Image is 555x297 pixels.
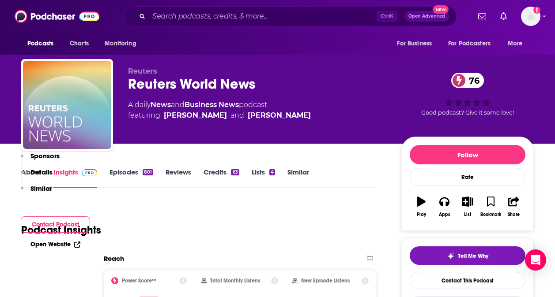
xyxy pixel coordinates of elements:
[447,252,454,260] img: tell me why sparkle
[525,249,546,271] div: Open Intercom Messenger
[109,168,153,188] a: Episodes801
[21,216,90,233] button: Contact Podcast
[521,7,540,26] img: User Profile
[27,37,53,50] span: Podcasts
[508,212,520,217] div: Share
[401,67,534,122] div: 76Good podcast? Give it some love!
[30,241,80,248] a: Open Website
[433,191,456,223] button: Apps
[104,254,124,263] h2: Reach
[149,9,377,23] input: Search podcasts, credits, & more...
[480,212,501,217] div: Bookmark
[533,7,540,14] svg: Add a profile image
[475,9,490,24] a: Show notifications dropdown
[410,272,525,289] a: Contact This Podcast
[301,278,350,284] h2: New Episode Listens
[439,212,450,217] div: Apps
[464,212,471,217] div: List
[185,100,239,109] a: Business News
[410,145,525,164] button: Follow
[128,100,311,121] div: A daily podcast
[391,35,443,52] button: open menu
[404,11,449,22] button: Open AdvancedNew
[70,37,89,50] span: Charts
[248,110,311,121] a: [PERSON_NAME]
[458,252,488,260] span: Tell Me Why
[502,35,534,52] button: open menu
[21,184,52,200] button: Similar
[252,168,275,188] a: Lists4
[128,67,157,75] span: Reuters
[164,110,227,121] a: Tara Oakes
[30,168,53,176] p: Details
[125,6,457,26] div: Search podcasts, credits, & more...
[448,37,491,50] span: For Podcasters
[64,35,94,52] a: Charts
[421,109,514,116] span: Good podcast? Give it some love!
[128,110,311,121] span: featuring
[502,191,525,223] button: Share
[451,73,484,88] a: 76
[143,169,153,175] div: 801
[21,35,65,52] button: open menu
[521,7,540,26] button: Show profile menu
[30,184,52,193] p: Similar
[210,278,260,284] h2: Total Monthly Listens
[269,169,275,175] div: 4
[497,9,510,24] a: Show notifications dropdown
[410,246,525,265] button: tell me why sparkleTell Me Why
[521,7,540,26] span: Logged in as caitmwalters
[408,14,445,19] span: Open Advanced
[122,278,156,284] h2: Power Score™
[231,169,239,175] div: 63
[23,61,111,149] img: Reuters World News
[377,11,397,22] span: Ctrl K
[508,37,523,50] span: More
[15,8,99,25] img: Podchaser - Follow, Share and Rate Podcasts
[479,191,502,223] button: Bookmark
[397,37,432,50] span: For Business
[410,168,525,186] div: Rate
[230,110,244,121] span: and
[410,191,433,223] button: Play
[287,168,309,188] a: Similar
[204,168,239,188] a: Credits63
[105,37,136,50] span: Monitoring
[456,191,479,223] button: List
[171,100,185,109] span: and
[151,100,171,109] a: News
[442,35,503,52] button: open menu
[98,35,147,52] button: open menu
[166,168,191,188] a: Reviews
[21,168,53,184] button: Details
[417,212,426,217] div: Play
[460,73,484,88] span: 76
[433,5,449,14] span: New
